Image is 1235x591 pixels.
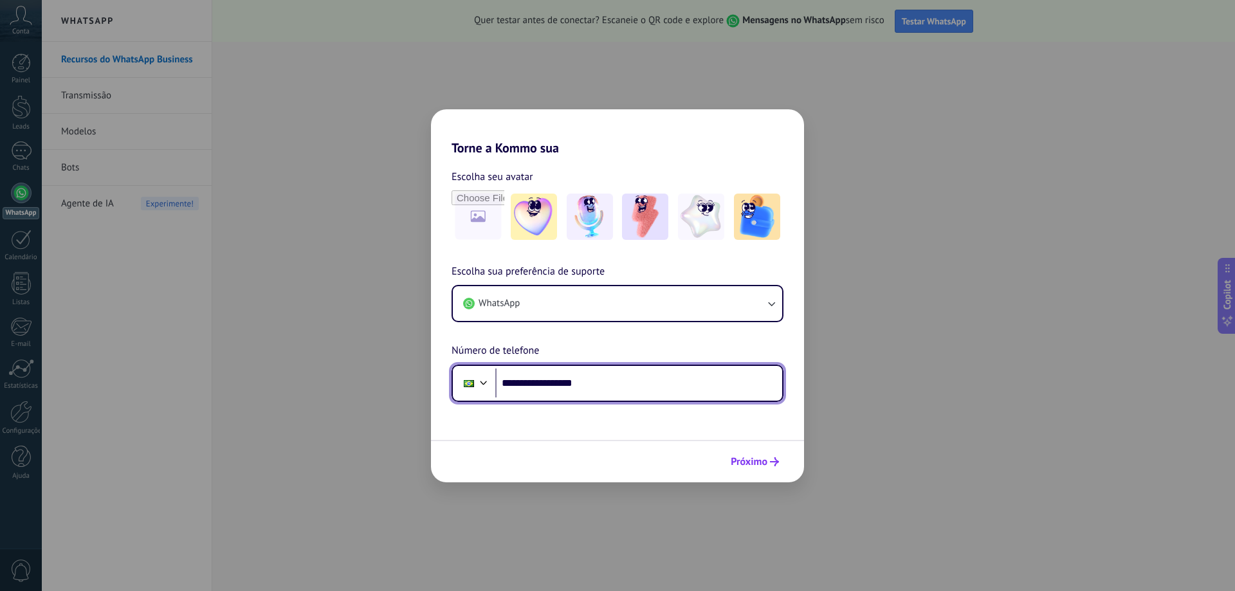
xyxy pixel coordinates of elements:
[622,194,668,240] img: -3.jpeg
[453,286,782,321] button: WhatsApp
[511,194,557,240] img: -1.jpeg
[678,194,724,240] img: -4.jpeg
[452,343,539,359] span: Número de telefone
[431,109,804,156] h2: Torne a Kommo sua
[734,194,780,240] img: -5.jpeg
[457,370,481,397] div: Brazil: + 55
[725,451,785,473] button: Próximo
[731,457,767,466] span: Próximo
[452,264,605,280] span: Escolha sua preferência de suporte
[479,297,520,310] span: WhatsApp
[452,168,533,185] span: Escolha seu avatar
[567,194,613,240] img: -2.jpeg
